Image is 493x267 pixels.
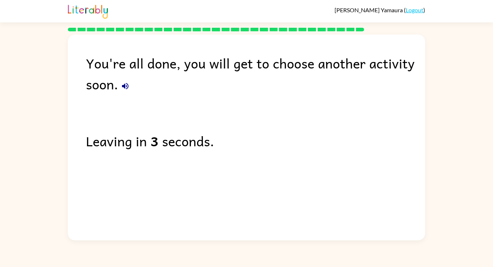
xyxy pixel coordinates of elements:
span: [PERSON_NAME] Yamaura [335,6,404,13]
a: Logout [406,6,423,13]
b: 3 [150,130,158,151]
div: ( ) [335,6,425,13]
img: Literably [68,3,108,19]
div: Leaving in seconds. [86,130,425,151]
div: You're all done, you will get to choose another activity soon. [86,53,425,94]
